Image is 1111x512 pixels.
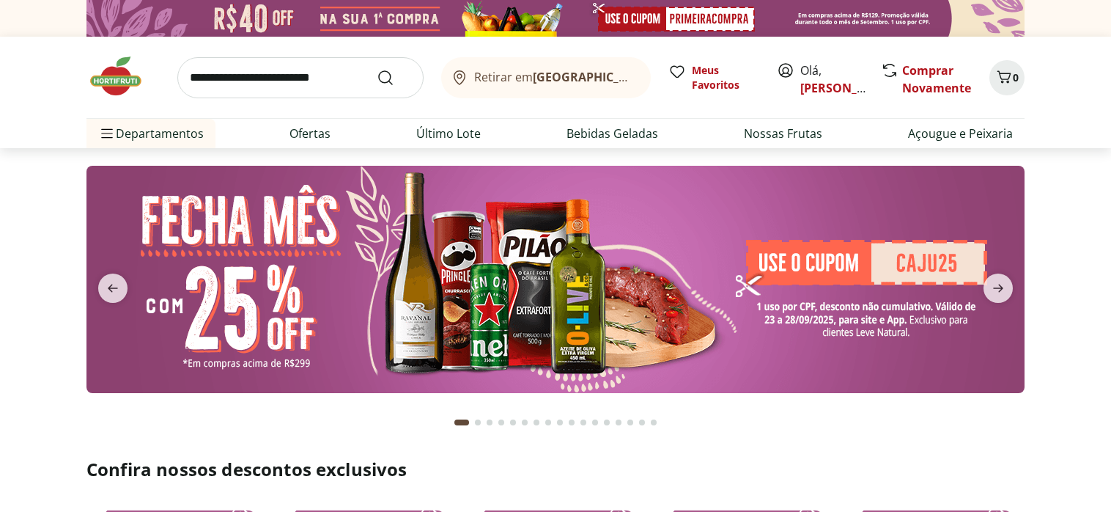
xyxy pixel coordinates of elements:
button: Go to page 10 from fs-carousel [566,405,577,440]
a: [PERSON_NAME] [800,80,896,96]
button: previous [86,274,139,303]
button: Go to page 13 from fs-carousel [601,405,613,440]
b: [GEOGRAPHIC_DATA]/[GEOGRAPHIC_DATA] [533,69,780,85]
button: Go to page 5 from fs-carousel [507,405,519,440]
button: Go to page 6 from fs-carousel [519,405,531,440]
h2: Confira nossos descontos exclusivos [86,458,1025,481]
button: Carrinho [989,60,1025,95]
a: Meus Favoritos [668,63,759,92]
img: Hortifruti [86,54,160,98]
button: Go to page 7 from fs-carousel [531,405,542,440]
span: Retirar em [474,70,636,84]
button: Go to page 4 from fs-carousel [495,405,507,440]
button: Go to page 17 from fs-carousel [648,405,660,440]
button: Go to page 16 from fs-carousel [636,405,648,440]
img: banana [86,166,1025,393]
button: Go to page 8 from fs-carousel [542,405,554,440]
button: Go to page 12 from fs-carousel [589,405,601,440]
span: 0 [1013,70,1019,84]
button: Go to page 11 from fs-carousel [577,405,589,440]
span: Olá, [800,62,865,97]
input: search [177,57,424,98]
span: Meus Favoritos [692,63,759,92]
button: Current page from fs-carousel [451,405,472,440]
a: Último Lote [416,125,481,142]
a: Comprar Novamente [902,62,971,96]
button: next [972,274,1025,303]
a: Bebidas Geladas [566,125,658,142]
a: Açougue e Peixaria [908,125,1013,142]
button: Menu [98,116,116,151]
button: Submit Search [377,69,412,87]
button: Go to page 14 from fs-carousel [613,405,624,440]
button: Go to page 15 from fs-carousel [624,405,636,440]
button: Go to page 2 from fs-carousel [472,405,484,440]
a: Nossas Frutas [744,125,822,142]
a: Ofertas [289,125,331,142]
span: Departamentos [98,116,204,151]
button: Go to page 9 from fs-carousel [554,405,566,440]
button: Go to page 3 from fs-carousel [484,405,495,440]
button: Retirar em[GEOGRAPHIC_DATA]/[GEOGRAPHIC_DATA] [441,57,651,98]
